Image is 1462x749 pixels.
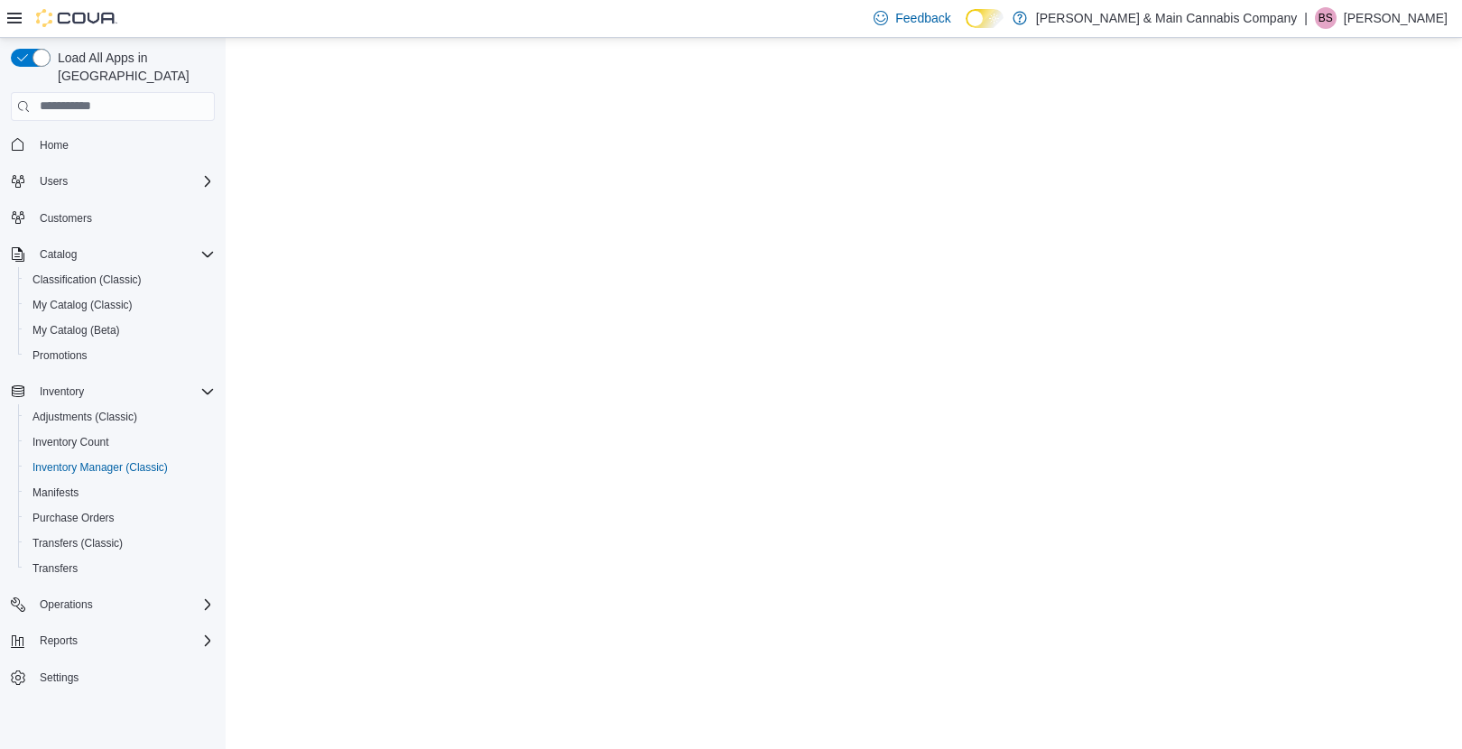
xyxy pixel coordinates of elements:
[36,9,117,27] img: Cova
[966,28,967,29] span: Dark Mode
[40,597,93,612] span: Operations
[32,381,91,402] button: Inventory
[4,169,222,194] button: Users
[4,242,222,267] button: Catalog
[32,273,142,287] span: Classification (Classic)
[40,138,69,153] span: Home
[32,511,115,525] span: Purchase Orders
[32,667,86,689] a: Settings
[32,348,88,363] span: Promotions
[40,211,92,226] span: Customers
[32,594,215,615] span: Operations
[32,666,215,689] span: Settings
[32,561,78,576] span: Transfers
[1036,7,1297,29] p: [PERSON_NAME] & Main Cannabis Company
[32,323,120,338] span: My Catalog (Beta)
[18,505,222,531] button: Purchase Orders
[1315,7,1337,29] div: Barton Swan
[32,207,215,229] span: Customers
[25,294,215,316] span: My Catalog (Classic)
[4,664,222,690] button: Settings
[18,430,222,455] button: Inventory Count
[25,507,122,529] a: Purchase Orders
[25,269,149,291] a: Classification (Classic)
[40,174,68,189] span: Users
[40,670,79,685] span: Settings
[32,594,100,615] button: Operations
[32,134,76,156] a: Home
[32,435,109,449] span: Inventory Count
[18,480,222,505] button: Manifests
[32,410,137,424] span: Adjustments (Classic)
[25,558,215,579] span: Transfers
[25,532,215,554] span: Transfers (Classic)
[32,460,168,475] span: Inventory Manager (Classic)
[18,267,222,292] button: Classification (Classic)
[32,171,215,192] span: Users
[25,532,130,554] a: Transfers (Classic)
[966,9,1004,28] input: Dark Mode
[11,125,215,738] nav: Complex example
[1344,7,1448,29] p: [PERSON_NAME]
[18,556,222,581] button: Transfers
[25,269,215,291] span: Classification (Classic)
[32,134,215,156] span: Home
[18,292,222,318] button: My Catalog (Classic)
[18,455,222,480] button: Inventory Manager (Classic)
[4,132,222,158] button: Home
[25,406,215,428] span: Adjustments (Classic)
[25,431,116,453] a: Inventory Count
[4,379,222,404] button: Inventory
[25,457,175,478] a: Inventory Manager (Classic)
[32,171,75,192] button: Users
[25,319,215,341] span: My Catalog (Beta)
[25,457,215,478] span: Inventory Manager (Classic)
[32,536,123,550] span: Transfers (Classic)
[18,318,222,343] button: My Catalog (Beta)
[4,628,222,653] button: Reports
[25,345,95,366] a: Promotions
[32,208,99,229] a: Customers
[25,482,215,504] span: Manifests
[25,294,140,316] a: My Catalog (Classic)
[32,244,84,265] button: Catalog
[4,592,222,617] button: Operations
[25,406,144,428] a: Adjustments (Classic)
[895,9,950,27] span: Feedback
[32,630,215,652] span: Reports
[40,633,78,648] span: Reports
[18,531,222,556] button: Transfers (Classic)
[25,507,215,529] span: Purchase Orders
[32,298,133,312] span: My Catalog (Classic)
[51,49,215,85] span: Load All Apps in [GEOGRAPHIC_DATA]
[18,343,222,368] button: Promotions
[25,431,215,453] span: Inventory Count
[32,381,215,402] span: Inventory
[4,205,222,231] button: Customers
[25,558,85,579] a: Transfers
[32,244,215,265] span: Catalog
[25,345,215,366] span: Promotions
[18,404,222,430] button: Adjustments (Classic)
[40,384,84,399] span: Inventory
[1304,7,1308,29] p: |
[32,485,79,500] span: Manifests
[40,247,77,262] span: Catalog
[25,319,127,341] a: My Catalog (Beta)
[32,630,85,652] button: Reports
[1319,7,1333,29] span: BS
[25,482,86,504] a: Manifests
